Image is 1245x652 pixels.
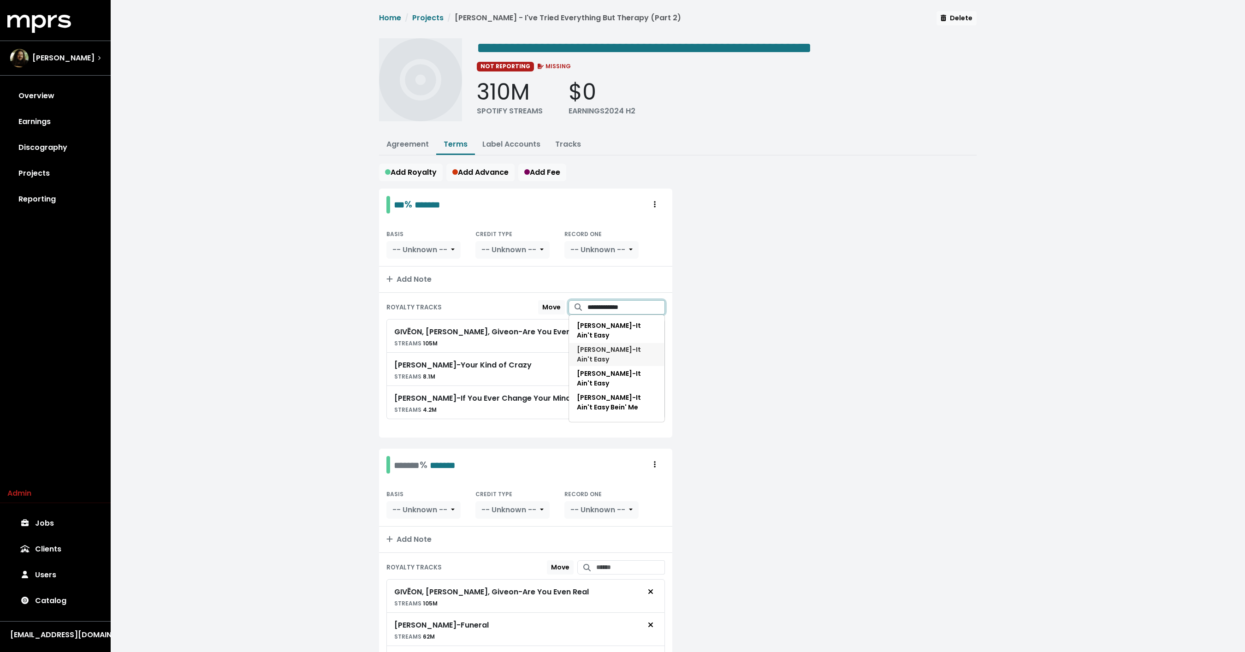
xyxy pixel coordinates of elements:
[394,406,437,414] small: 4.2M
[7,562,103,588] a: Users
[386,241,461,259] button: -- Unknown --
[475,230,512,238] small: CREDIT TYPE
[7,160,103,186] a: Projects
[569,106,635,117] div: EARNINGS 2024 H2
[547,560,574,575] button: Move
[7,186,103,212] a: Reporting
[564,501,639,519] button: -- Unknown --
[379,12,401,23] a: Home
[394,633,435,640] small: 62M
[394,599,421,607] span: STREAMS
[481,504,536,515] span: -- Unknown --
[386,490,403,498] small: BASIS
[475,501,550,519] button: -- Unknown --
[477,79,543,106] div: 310M
[379,267,672,292] button: Add Note
[596,560,665,575] input: Search for tracks by title and link them to this royalty
[477,106,543,117] div: SPOTIFY STREAMS
[394,326,589,338] div: GIVĒON, [PERSON_NAME], Giveon - Are You Even Real
[394,200,404,209] span: Edit value
[386,274,432,285] span: Add Note
[569,391,664,415] button: [PERSON_NAME]-It Ain't Easy Bein' Me
[569,79,635,106] div: $0
[430,461,456,470] span: Edit value
[444,139,468,149] a: Terms
[404,198,412,211] span: %
[518,164,566,181] button: Add Fee
[386,534,432,545] span: Add Note
[570,244,625,255] span: -- Unknown --
[7,536,103,562] a: Clients
[394,373,435,380] small: 8.1M
[7,18,71,29] a: mprs logo
[10,629,101,640] div: [EMAIL_ADDRESS][DOMAIN_NAME]
[452,167,509,178] span: Add Advance
[569,319,664,343] button: [PERSON_NAME]-It Ain't Easy
[564,241,639,259] button: -- Unknown --
[555,139,581,149] a: Tracks
[379,12,681,31] nav: breadcrumb
[542,302,561,312] span: Move
[941,13,972,23] span: Delete
[7,588,103,614] a: Catalog
[10,49,29,67] img: The selected account / producer
[640,583,661,601] button: Remove royalty target
[394,633,421,640] span: STREAMS
[570,504,625,515] span: -- Unknown --
[645,196,665,213] button: Royalty administration options
[32,53,95,64] span: [PERSON_NAME]
[394,360,532,371] div: [PERSON_NAME] - Your Kind of Crazy
[569,343,664,367] button: [PERSON_NAME]-It Ain't Easy
[386,230,403,238] small: BASIS
[536,62,571,70] span: MISSING
[392,244,447,255] span: -- Unknown --
[564,230,602,238] small: RECORD ONE
[394,339,438,347] small: 105M
[577,345,641,364] span: [PERSON_NAME] - It Ain't Easy
[386,501,461,519] button: -- Unknown --
[444,12,681,24] li: [PERSON_NAME] - I've Tried Everything But Therapy (Part 2)
[477,41,812,55] span: Edit value
[937,11,977,25] button: Delete
[386,303,442,312] small: ROYALTY TRACKS
[394,339,421,347] span: STREAMS
[564,490,602,498] small: RECORD ONE
[392,504,447,515] span: -- Unknown --
[587,300,665,314] input: Search for tracks by title and link them to this royalty
[412,12,444,23] a: Projects
[420,458,427,471] span: %
[379,38,462,121] img: Album cover for this project
[394,373,421,380] span: STREAMS
[394,461,420,470] span: Edit value
[475,241,550,259] button: -- Unknown --
[385,167,437,178] span: Add Royalty
[482,139,540,149] a: Label Accounts
[477,62,534,71] span: NOT REPORTING
[394,406,421,414] span: STREAMS
[394,620,489,631] div: [PERSON_NAME] - Funeral
[538,300,565,314] button: Move
[394,587,589,598] div: GIVĒON, [PERSON_NAME], Giveon - Are You Even Real
[379,164,443,181] button: Add Royalty
[524,167,560,178] span: Add Fee
[379,527,672,552] button: Add Note
[7,629,103,641] button: [EMAIL_ADDRESS][DOMAIN_NAME]
[7,83,103,109] a: Overview
[386,563,442,572] small: ROYALTY TRACKS
[481,244,536,255] span: -- Unknown --
[640,616,661,634] button: Remove royalty target
[394,599,438,607] small: 105M
[386,139,429,149] a: Agreement
[415,200,440,209] span: Edit value
[577,369,641,388] span: [PERSON_NAME] - It Ain't Easy
[551,563,569,572] span: Move
[577,321,641,340] span: [PERSON_NAME] - It Ain't Easy
[569,367,664,391] button: [PERSON_NAME]-It Ain't Easy
[645,456,665,474] button: Royalty administration options
[577,393,641,412] span: [PERSON_NAME] - It Ain't Easy Bein' Me
[7,109,103,135] a: Earnings
[7,510,103,536] a: Jobs
[475,490,512,498] small: CREDIT TYPE
[394,393,571,404] div: [PERSON_NAME] - If You Ever Change Your Mind
[7,135,103,160] a: Discography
